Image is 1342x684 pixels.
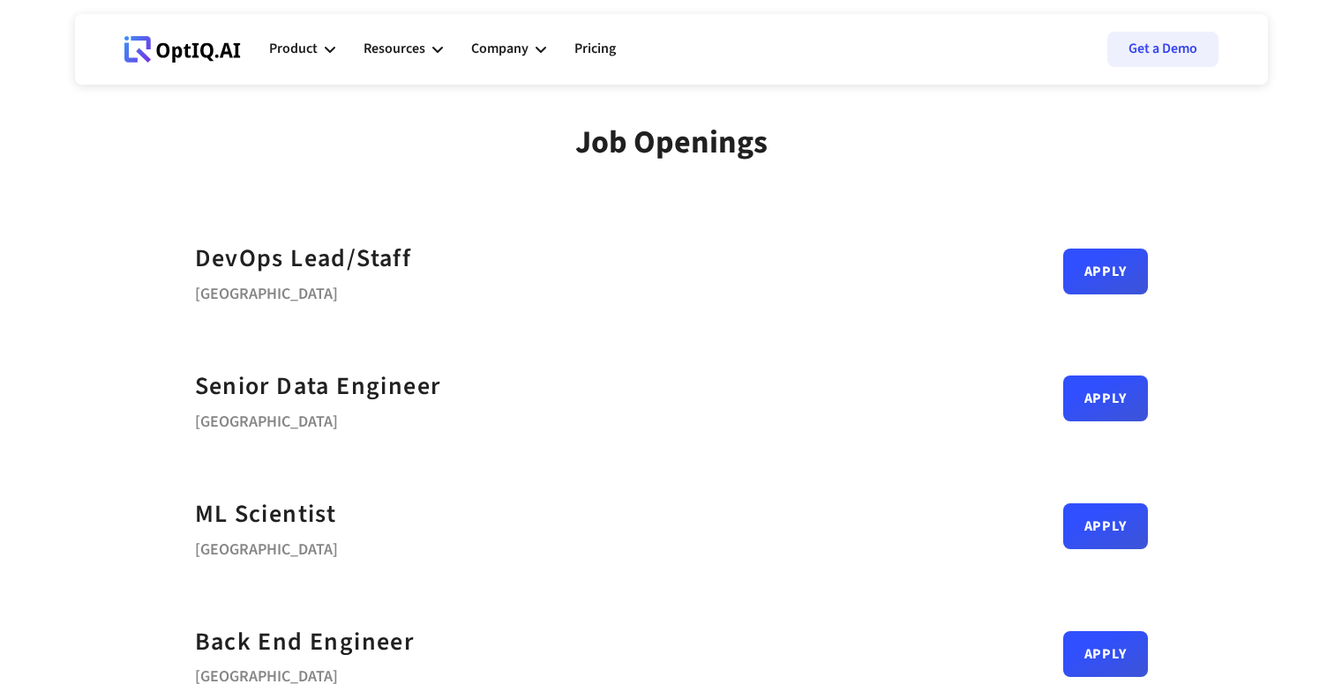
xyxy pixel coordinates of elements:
[195,494,337,534] a: ML Scientist
[471,23,546,76] div: Company
[364,37,425,61] div: Resources
[124,23,241,76] a: Webflow Homepage
[195,622,415,662] a: Back End Engineer
[195,239,412,279] a: DevOps Lead/Staff
[471,37,529,61] div: Company
[364,23,443,76] div: Resources
[1063,249,1148,294] a: Apply
[574,23,616,76] a: Pricing
[1107,32,1218,67] a: Get a Demo
[269,23,335,76] div: Product
[195,279,412,303] div: [GEOGRAPHIC_DATA]
[1063,631,1148,677] a: Apply
[195,534,338,559] div: [GEOGRAPHIC_DATA]
[195,367,441,406] a: Senior Data Engineer
[195,406,441,431] div: [GEOGRAPHIC_DATA]
[1063,375,1148,421] a: Apply
[1063,503,1148,549] a: Apply
[575,123,768,161] div: Job Openings
[124,62,125,63] div: Webflow Homepage
[269,37,318,61] div: Product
